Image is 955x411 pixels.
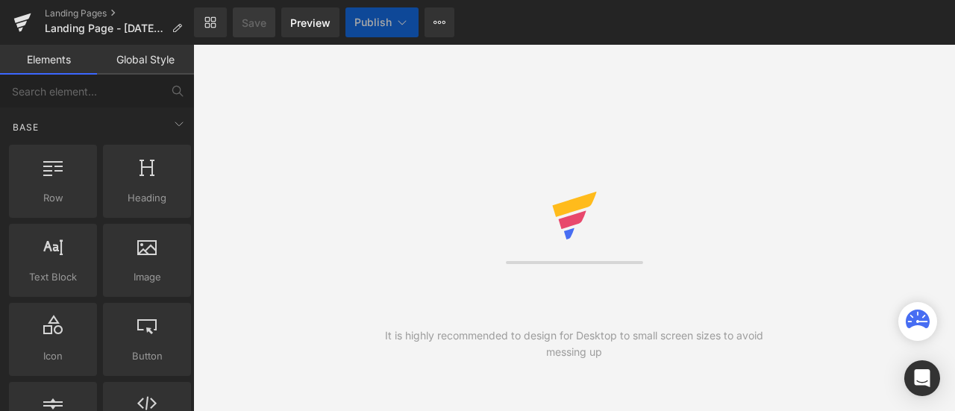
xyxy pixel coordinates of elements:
span: Save [242,15,266,31]
span: Icon [13,348,93,364]
a: Landing Pages [45,7,194,19]
span: Text Block [13,269,93,285]
span: Button [107,348,187,364]
span: Base [11,120,40,134]
div: Open Intercom Messenger [904,360,940,396]
span: Publish [354,16,392,28]
span: Preview [290,15,331,31]
a: Preview [281,7,339,37]
button: More [425,7,454,37]
span: Heading [107,190,187,206]
button: Publish [345,7,419,37]
span: Landing Page - [DATE] 13:41:58 [45,22,166,34]
div: It is highly recommended to design for Desktop to small screen sizes to avoid messing up [383,327,765,360]
span: Image [107,269,187,285]
a: New Library [194,7,227,37]
a: Global Style [97,45,194,75]
span: Row [13,190,93,206]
